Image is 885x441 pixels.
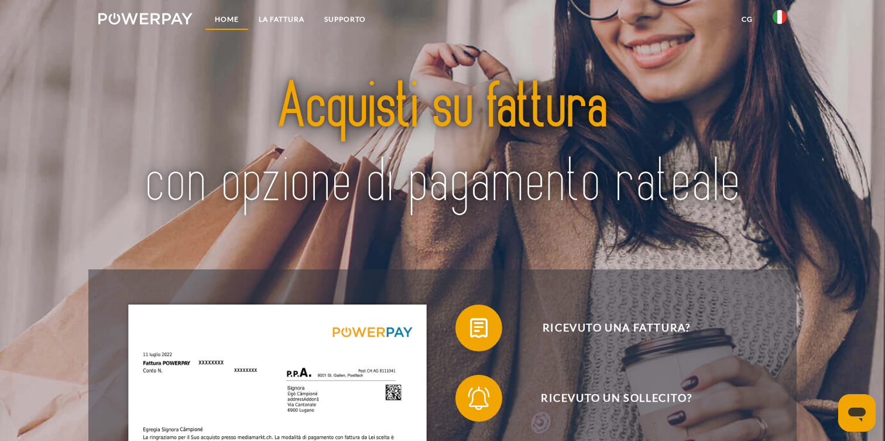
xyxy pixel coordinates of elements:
a: CG [732,9,763,30]
button: Ricevuto un sollecito? [455,375,760,422]
img: qb_bill.svg [464,313,493,343]
span: Ricevuto un sollecito? [473,375,760,422]
button: Ricevuto una fattura? [455,305,760,351]
img: title-powerpay_it.svg [132,44,753,246]
img: it [773,10,787,24]
img: qb_bell.svg [464,384,493,413]
a: Supporto [314,9,376,30]
a: Home [205,9,249,30]
img: logo-powerpay-white.svg [98,13,193,25]
a: LA FATTURA [249,9,314,30]
span: Ricevuto una fattura? [473,305,760,351]
iframe: Pulsante per aprire la finestra di messaggistica [838,394,876,432]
